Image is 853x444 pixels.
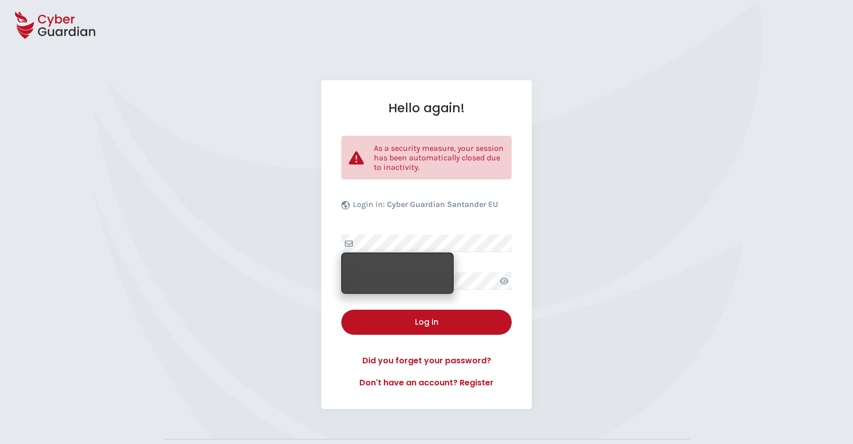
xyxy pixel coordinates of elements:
[387,199,498,209] b: Cyber Guardian Santander EU
[341,377,512,389] a: Don't have an account? Register
[374,143,504,172] p: As a security measure, your session has been automatically closed due to inactivity.
[349,316,504,328] div: Log in
[341,100,512,116] h1: Hello again!
[341,310,512,335] button: Log in
[353,199,498,214] p: Login in:
[341,355,512,367] a: Did you forget your password?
